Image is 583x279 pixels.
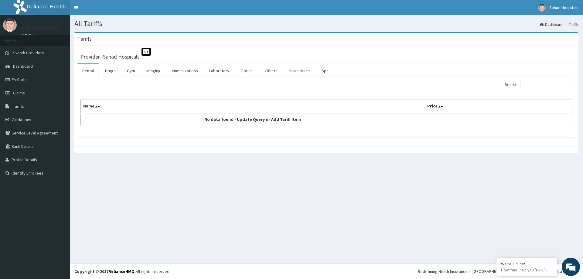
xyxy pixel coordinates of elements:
[520,80,572,89] input: Search:
[141,64,165,77] a: Imaging
[167,64,203,77] a: Immunizations
[122,64,140,77] a: Gym
[70,264,583,279] footer: All rights reserved.
[317,64,333,77] a: Spa
[81,100,425,114] th: Name
[13,90,25,96] span: Claims
[81,114,425,125] td: No data found - Update Query or Add Tariff Item
[505,80,572,89] label: Search:
[13,104,24,109] span: Tariffs
[13,50,44,56] span: Switch Providers
[100,64,121,77] a: Drugs
[21,33,36,37] a: Online
[284,64,315,77] a: Procedures
[540,22,562,27] a: Dashboard
[77,36,92,42] h3: Tariffs
[74,269,136,274] strong: Copyright © 2017 .
[77,64,99,77] a: Dental
[425,100,572,114] th: Price
[21,25,60,30] p: Sahad Hospitals
[236,64,258,77] a: Optical
[501,261,553,267] div: We're Online!
[74,20,578,28] h1: All Tariffs
[141,48,151,56] span: St
[108,269,135,274] a: RelianceHMO
[538,4,546,12] img: User Image
[3,18,17,32] img: User Image
[204,64,234,77] a: Laboratory
[80,54,140,60] h3: Provider - Sahad Hospitals
[418,268,578,274] div: Redefining Heath Insurance in [GEOGRAPHIC_DATA] using Telemedicine and Data Science!
[260,64,282,77] a: Others
[13,63,33,69] span: Dashboard
[501,267,553,273] p: How may I help you today?
[563,22,578,27] li: Tariffs
[549,5,578,10] span: Sahad Hospitals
